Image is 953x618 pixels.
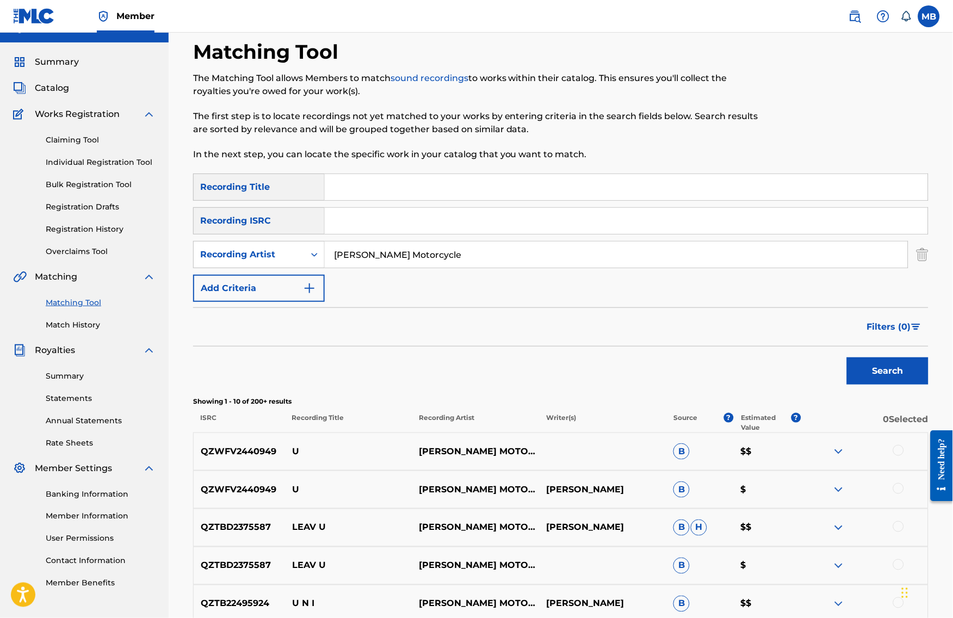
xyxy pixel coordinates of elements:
[46,511,156,522] a: Member Information
[35,108,120,121] span: Works Registration
[46,134,156,146] a: Claiming Tool
[193,275,325,302] button: Add Criteria
[46,578,156,589] a: Member Benefits
[35,55,79,69] span: Summary
[691,520,707,536] span: H
[194,445,285,458] p: QZWFV2440949
[849,10,862,23] img: search
[801,413,929,432] p: 0 Selected
[13,344,26,357] img: Royalties
[539,413,666,432] p: Writer(s)
[143,270,156,283] img: expand
[844,5,866,27] a: Public Search
[673,520,690,536] span: B
[35,344,75,357] span: Royalties
[194,559,285,572] p: QZTBD2375587
[832,445,845,458] img: expand
[734,483,801,496] p: $
[46,437,156,449] a: Rate Sheets
[200,248,298,261] div: Recording Artist
[193,72,759,98] p: The Matching Tool allows Members to match to works within their catalog. This ensures you'll coll...
[143,108,156,121] img: expand
[46,555,156,567] a: Contact Information
[143,344,156,357] img: expand
[734,559,801,572] p: $
[412,521,539,534] p: [PERSON_NAME] MOTORCYCLE
[918,5,940,27] div: User Menu
[13,82,26,95] img: Catalog
[791,413,801,423] span: ?
[832,597,845,610] img: expand
[35,462,112,475] span: Member Settings
[285,559,412,572] p: LEAV U
[391,73,468,83] a: sound recordings
[193,110,759,136] p: The first step is to locate recordings not yet matched to your works by entering criteria in the ...
[539,521,666,534] p: [PERSON_NAME]
[861,313,929,341] button: Filters (0)
[13,462,26,475] img: Member Settings
[899,566,953,618] iframe: Chat Widget
[13,270,27,283] img: Matching
[46,393,156,404] a: Statements
[673,443,690,460] span: B
[116,10,154,22] span: Member
[35,270,77,283] span: Matching
[734,521,801,534] p: $$
[832,483,845,496] img: expand
[193,40,344,64] h2: Matching Tool
[46,179,156,190] a: Bulk Registration Tool
[46,533,156,545] a: User Permissions
[13,55,26,69] img: Summary
[46,246,156,257] a: Overclaims Tool
[734,597,801,610] p: $$
[917,241,929,268] img: Delete Criterion
[194,521,285,534] p: QZTBD2375587
[412,483,539,496] p: [PERSON_NAME] MOTORCYCLE
[923,419,953,513] iframe: Resource Center
[13,108,27,121] img: Works Registration
[46,489,156,500] a: Banking Information
[194,597,285,610] p: QZTB22495924
[901,11,912,22] div: Notifications
[285,521,412,534] p: LEAV U
[46,201,156,213] a: Registration Drafts
[194,483,285,496] p: QZWFV2440949
[46,415,156,427] a: Annual Statements
[285,483,412,496] p: U
[867,320,911,333] span: Filters ( 0 )
[539,483,666,496] p: [PERSON_NAME]
[13,8,55,24] img: MLC Logo
[46,224,156,235] a: Registration History
[35,82,69,95] span: Catalog
[46,297,156,308] a: Matching Tool
[734,445,801,458] p: $$
[673,558,690,574] span: B
[741,413,791,432] p: Estimated Value
[13,55,79,69] a: SummarySummary
[832,521,845,534] img: expand
[13,82,69,95] a: CatalogCatalog
[284,413,412,432] p: Recording Title
[673,596,690,612] span: B
[539,597,666,610] p: [PERSON_NAME]
[285,597,412,610] p: U N I
[412,445,539,458] p: [PERSON_NAME] MOTORCYCLE
[912,324,921,330] img: filter
[193,148,759,161] p: In the next step, you can locate the specific work in your catalog that you want to match.
[847,357,929,385] button: Search
[832,559,845,572] img: expand
[46,319,156,331] a: Match History
[872,5,894,27] div: Help
[285,445,412,458] p: U
[97,10,110,23] img: Top Rightsholder
[673,481,690,498] span: B
[902,577,908,609] div: Drag
[303,282,316,295] img: 9d2ae6d4665cec9f34b9.svg
[674,413,698,432] p: Source
[46,157,156,168] a: Individual Registration Tool
[412,559,539,572] p: [PERSON_NAME] MOTORCYCLE
[46,370,156,382] a: Summary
